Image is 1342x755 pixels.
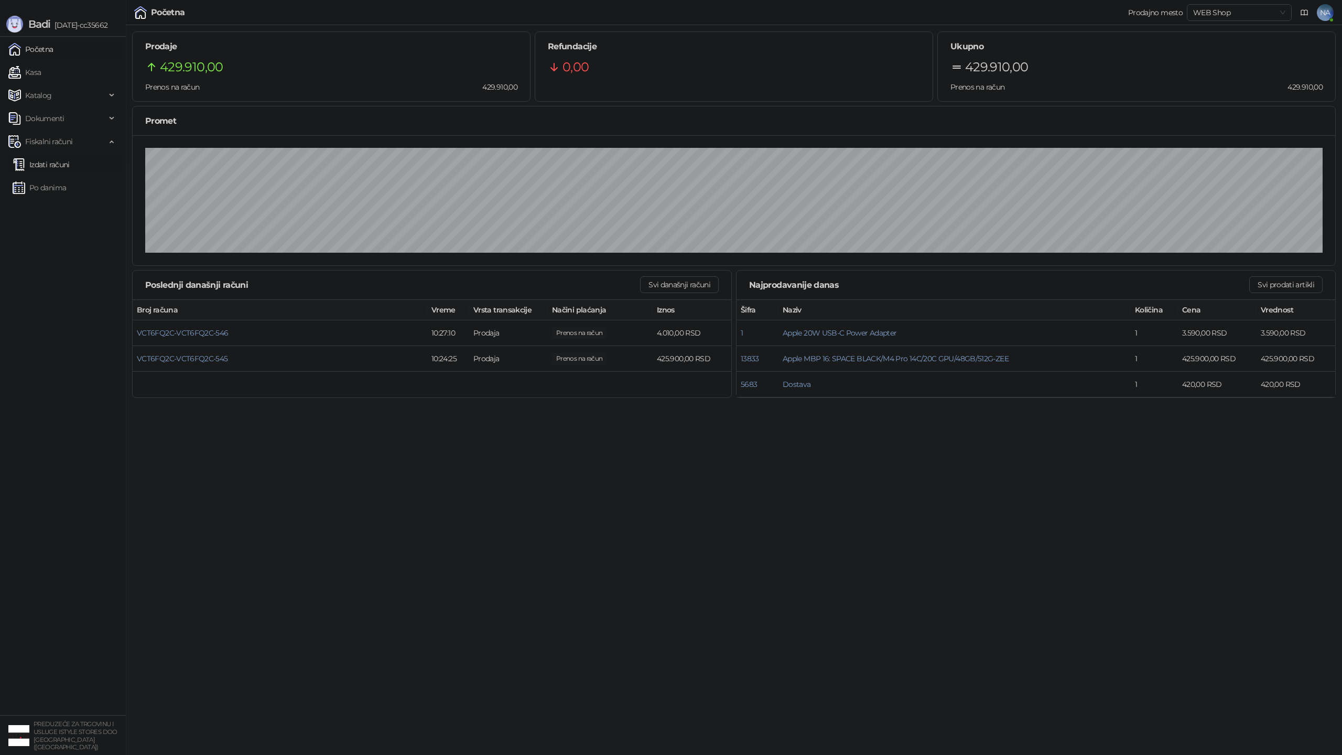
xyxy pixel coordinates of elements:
[749,278,1249,292] div: Najprodavanije danas
[1280,81,1323,93] span: 429.910,00
[653,300,731,320] th: Iznos
[950,40,1323,53] h5: Ukupno
[469,300,548,320] th: Vrsta transakcije
[1178,300,1257,320] th: Cena
[145,82,199,92] span: Prenos na račun
[1128,9,1183,16] div: Prodajno mesto
[1131,372,1178,397] td: 1
[741,328,743,338] button: 1
[25,108,64,129] span: Dokumenti
[1178,372,1257,397] td: 420,00 RSD
[469,320,548,346] td: Prodaja
[1296,4,1313,21] a: Dokumentacija
[741,354,759,363] button: 13833
[783,354,1009,363] button: Apple MBP 16: SPACE BLACK/M4 Pro 14C/20C GPU/48GB/512G-ZEE
[741,380,757,389] button: 5683
[1257,346,1335,372] td: 425.900,00 RSD
[1193,5,1285,20] span: WEB Shop
[1131,320,1178,346] td: 1
[160,57,223,77] span: 429.910,00
[8,39,53,60] a: Početna
[1131,300,1178,320] th: Količina
[1257,372,1335,397] td: 420,00 RSD
[145,40,517,53] h5: Prodaje
[737,300,778,320] th: Šifra
[1317,4,1334,21] span: NA
[13,177,66,198] a: Po danima
[783,380,811,389] button: Dostava
[1178,346,1257,372] td: 425.900,00 RSD
[145,114,1323,127] div: Promet
[1249,276,1323,293] button: Svi prodati artikli
[137,354,228,363] button: VCT6FQ2C-VCT6FQ2C-545
[552,353,607,364] span: 425.900,00
[1131,346,1178,372] td: 1
[133,300,427,320] th: Broj računa
[6,16,23,33] img: Logo
[1178,320,1257,346] td: 3.590,00 RSD
[8,725,29,746] img: 64x64-companyLogo-77b92cf4-9946-4f36-9751-bf7bb5fd2c7d.png
[25,131,72,152] span: Fiskalni računi
[950,82,1004,92] span: Prenos na račun
[653,320,731,346] td: 4.010,00 RSD
[25,85,52,106] span: Katalog
[552,327,607,339] span: 4.010,00
[145,278,640,292] div: Poslednji današnji računi
[28,18,50,30] span: Badi
[783,328,896,338] button: Apple 20W USB-C Power Adapter
[427,346,469,372] td: 10:24:25
[475,81,517,93] span: 429.910,00
[137,328,229,338] button: VCT6FQ2C-VCT6FQ2C-546
[562,57,589,77] span: 0,00
[151,8,185,17] div: Početna
[13,154,70,175] a: Izdati računi
[427,320,469,346] td: 10:27:10
[653,346,731,372] td: 425.900,00 RSD
[50,20,107,30] span: [DATE]-cc35662
[1257,300,1335,320] th: Vrednost
[548,40,920,53] h5: Refundacije
[965,57,1029,77] span: 429.910,00
[34,720,117,751] small: PREDUZEĆE ZA TRGOVINU I USLUGE ISTYLE STORES DOO [GEOGRAPHIC_DATA] ([GEOGRAPHIC_DATA])
[8,62,41,83] a: Kasa
[548,300,653,320] th: Načini plaćanja
[1257,320,1335,346] td: 3.590,00 RSD
[778,300,1131,320] th: Naziv
[427,300,469,320] th: Vreme
[640,276,719,293] button: Svi današnji računi
[469,346,548,372] td: Prodaja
